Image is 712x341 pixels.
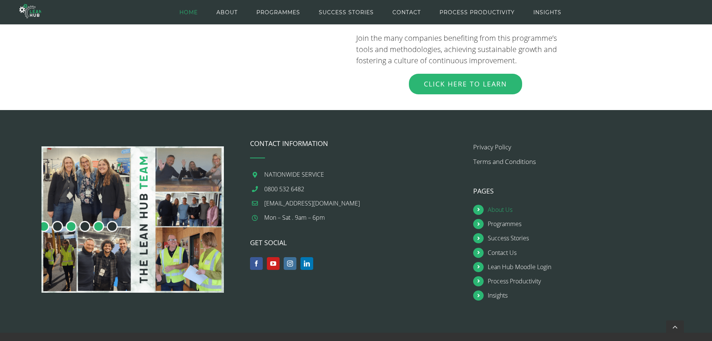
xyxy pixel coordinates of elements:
h4: GET SOCIAL [250,239,462,246]
span: Join the many companies benefiting from this programme’s tools and methodologies, achieving susta... [356,33,557,66]
a: Lean Hub Moodle Login [488,262,686,272]
a: Click Here to Learn [409,74,522,94]
a: 0800 532 6482 [264,184,462,194]
div: Mon – Sat . 9am – 6pm [264,213,462,223]
a: Privacy Policy [473,143,511,151]
a: [EMAIL_ADDRESS][DOMAIN_NAME] [264,198,462,208]
a: Instagram [284,257,296,270]
img: The Lean Hub | Optimising productivity with Lean Logo [19,1,41,21]
a: Contact Us [488,248,686,258]
a: Terms and Conditions [473,157,536,166]
a: Insights [488,290,686,301]
a: Success Stories [488,233,686,243]
a: Programmes [488,219,686,229]
a: About Us [488,205,686,215]
span: NATIONWIDE SERVICE [264,170,324,179]
h4: CONTACT INFORMATION [250,140,462,147]
a: Process Productivity [488,276,686,286]
a: YouTube [267,257,280,270]
a: Facebook [250,257,263,270]
h4: PAGES [473,188,685,194]
a: LinkedIn [300,257,313,270]
span: Click Here to Learn [424,79,507,88]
